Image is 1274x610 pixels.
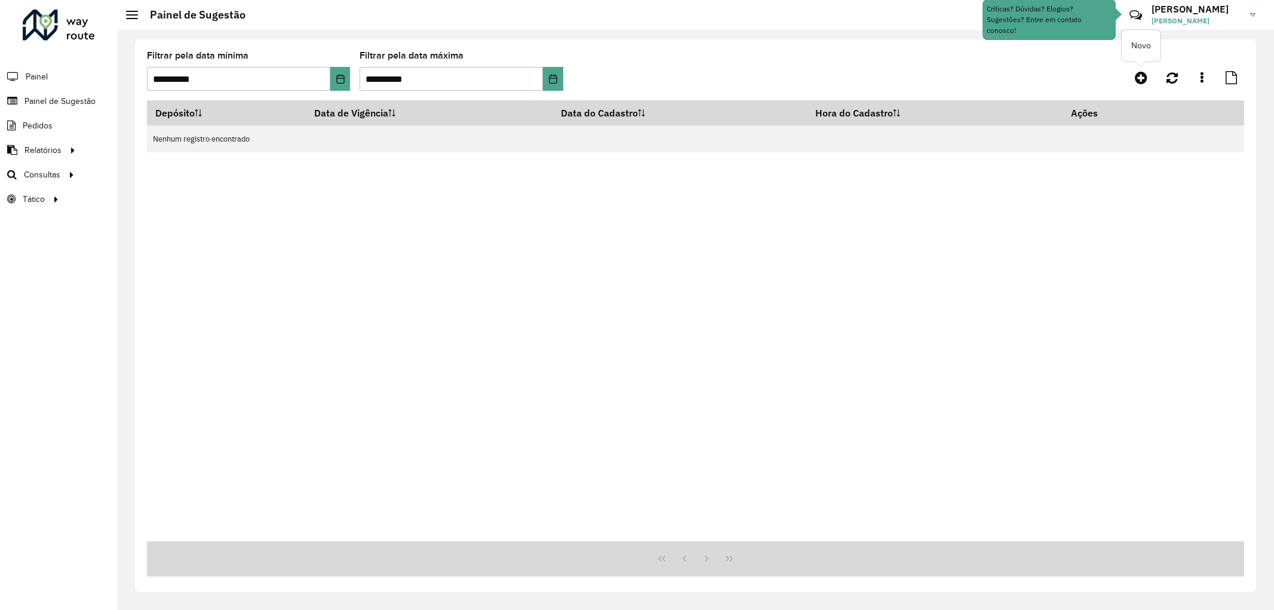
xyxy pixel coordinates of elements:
[24,95,96,108] span: Painel de Sugestão
[1152,4,1241,15] h3: [PERSON_NAME]
[24,168,60,181] span: Consultas
[360,48,463,63] label: Filtrar pela data máxima
[147,125,1244,152] td: Nenhum registro encontrado
[552,100,807,125] th: Data do Cadastro
[147,100,306,125] th: Depósito
[330,67,351,91] button: Choose Date
[23,119,53,132] span: Pedidos
[147,48,248,63] label: Filtrar pela data mínima
[543,67,563,91] button: Choose Date
[26,70,48,83] span: Painel
[138,8,245,22] h2: Painel de Sugestão
[807,100,1063,125] th: Hora do Cadastro
[1123,2,1149,28] a: Contato Rápido
[24,144,62,157] span: Relatórios
[1063,100,1134,125] th: Ações
[306,100,552,125] th: Data de Vigência
[1122,30,1161,62] div: Novo
[1152,16,1241,26] span: [PERSON_NAME]
[23,193,45,206] span: Tático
